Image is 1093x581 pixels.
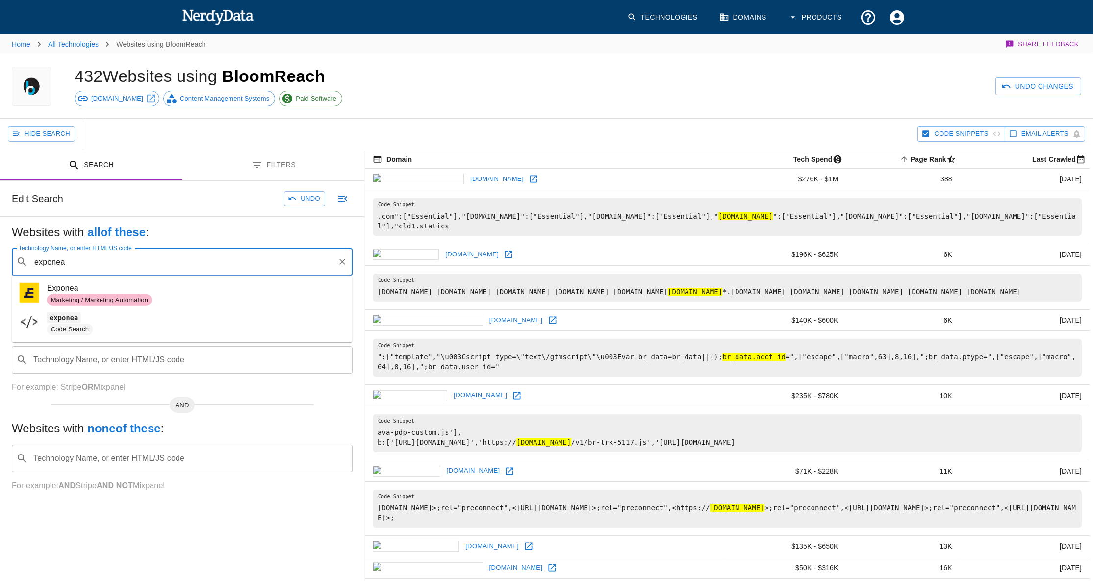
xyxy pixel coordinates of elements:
span: The registered domain name (i.e. "nerdydata.com"). [373,153,412,165]
hl: [DOMAIN_NAME] [668,288,723,296]
button: Support and Documentation [854,3,883,32]
span: BloomReach [222,67,325,85]
button: Products [782,3,850,32]
label: Technology Name, or enter HTML/JS code [19,244,132,252]
b: OR [81,383,93,391]
span: [DOMAIN_NAME] [86,94,149,103]
span: Code Search [47,325,93,334]
a: Technologies [621,3,706,32]
a: [DOMAIN_NAME] [444,463,503,479]
td: [DATE] [960,309,1090,331]
pre: ava-pdp-custom.js'], b:['[URL][DOMAIN_NAME]','https:// /v1/br-trk-5117.js','[URL][DOMAIN_NAME] [373,414,1082,452]
td: 6K [846,244,960,265]
td: [DATE] [960,169,1090,190]
pre: ":["template","\u003Cscript type=\"text\/gtmscript\"\u003Evar br_data=br_data||{}; =",["escape",[... [373,339,1082,377]
td: 13K [846,535,960,557]
a: [DOMAIN_NAME] [451,388,509,403]
span: Get email alerts with newly found website results. Click to enable. [1021,128,1068,140]
b: all of these [87,226,146,239]
img: onekingslane.com icon [373,562,483,573]
span: A page popularity ranking based on a domain's backlinks. Smaller numbers signal more popular doma... [898,153,960,165]
td: [DATE] [960,557,1090,579]
td: $276K - $1M [726,169,846,190]
span: Paid Software [290,94,342,103]
button: Account Settings [883,3,912,32]
p: For example: Stripe Mixpanel [12,480,353,492]
b: AND [58,481,76,490]
a: Open cvs.com in new window [501,247,516,262]
td: 11K [846,460,960,482]
td: 10K [846,385,960,406]
span: Content Management Systems [175,94,275,103]
b: AND NOT [97,481,133,490]
button: Filters [182,150,365,181]
td: [DATE] [960,244,1090,265]
td: [DATE] [960,535,1090,557]
b: none of these [87,422,160,435]
hl: [DOMAIN_NAME] [516,438,571,446]
span: Exponea [47,282,345,294]
img: cvs.com icon [373,249,439,260]
a: Open shutterfly.com in new window [526,172,541,186]
code: exponea [47,312,81,323]
a: [DOMAIN_NAME] [463,539,521,554]
img: BloomReach logo [16,67,47,106]
a: All Technologies [48,40,99,48]
h1: 432 Websites using [75,67,325,85]
a: Home [12,40,30,48]
pre: [DOMAIN_NAME] [DOMAIN_NAME] [DOMAIN_NAME] [DOMAIN_NAME] [DOMAIN_NAME] *.[DOMAIN_NAME] [DOMAIN_NAM... [373,274,1082,302]
img: shutterfly.com icon [373,174,464,184]
h5: Websites with : [12,225,353,240]
button: Clear [335,255,349,269]
img: NerdyData.com [182,7,254,26]
a: Open onekingslane.com in new window [545,560,559,575]
a: Content Management Systems [163,91,275,106]
nav: breadcrumb [12,34,206,54]
button: Undo Changes [995,77,1081,96]
td: 16K [846,557,960,579]
td: $50K - $316K [726,557,846,579]
a: [DOMAIN_NAME] [468,172,526,187]
pre: .com":["Essential"],"[DOMAIN_NAME]":["Essential"],"[DOMAIN_NAME]":["Essential"]," ":["Essential"]... [373,198,1082,236]
hl: [DOMAIN_NAME] [710,504,765,512]
span: Most recent date this website was successfully crawled [1019,153,1090,165]
button: Hide Code Snippets [917,126,1005,142]
img: christianbook.com icon [373,315,483,326]
td: $235K - $780K [726,385,846,406]
td: $140K - $600K [726,309,846,331]
span: The estimated minimum and maximum annual tech spend each webpage has, based on the free, freemium... [781,153,846,165]
hl: br_data.acct_id [722,353,786,361]
a: [DOMAIN_NAME] [487,313,545,328]
a: Open kohls.com in new window [509,388,524,403]
span: AND [170,401,195,410]
p: For example: Stripe Mixpanel [12,381,353,393]
p: Websites using BloomReach [116,39,205,49]
pre: [DOMAIN_NAME]>;rel="preconnect",<[URL][DOMAIN_NAME]>;rel="preconnect",<https:// >;rel="preconnect... [373,490,1082,528]
h6: Edit Search [12,191,63,206]
img: hottopic.com icon [373,541,459,552]
hl: [DOMAIN_NAME] [718,212,773,220]
td: 388 [846,169,960,190]
button: Get email alerts with newly found website results. Click to enable. [1005,126,1085,142]
button: Share Feedback [1004,34,1081,54]
img: kohls.com icon [373,390,447,401]
a: Open hottopic.com in new window [521,539,536,554]
a: [DOMAIN_NAME] [75,91,159,106]
span: Hide Code Snippets [934,128,988,140]
td: $71K - $228K [726,460,846,482]
a: Domains [713,3,774,32]
td: [DATE] [960,460,1090,482]
img: hsn.com icon [373,466,440,477]
h5: Websites with : [12,421,353,436]
a: Open christianbook.com in new window [545,313,560,328]
td: [DATE] [960,385,1090,406]
td: $196K - $625K [726,244,846,265]
button: Hide Search [8,126,75,142]
td: $135K - $650K [726,535,846,557]
button: Undo [284,191,325,206]
a: Open hsn.com in new window [502,464,517,479]
td: 6K [846,309,960,331]
a: [DOMAIN_NAME] [443,247,501,262]
a: [DOMAIN_NAME] [487,560,545,576]
span: Marketing / Marketing Automation [47,296,152,305]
